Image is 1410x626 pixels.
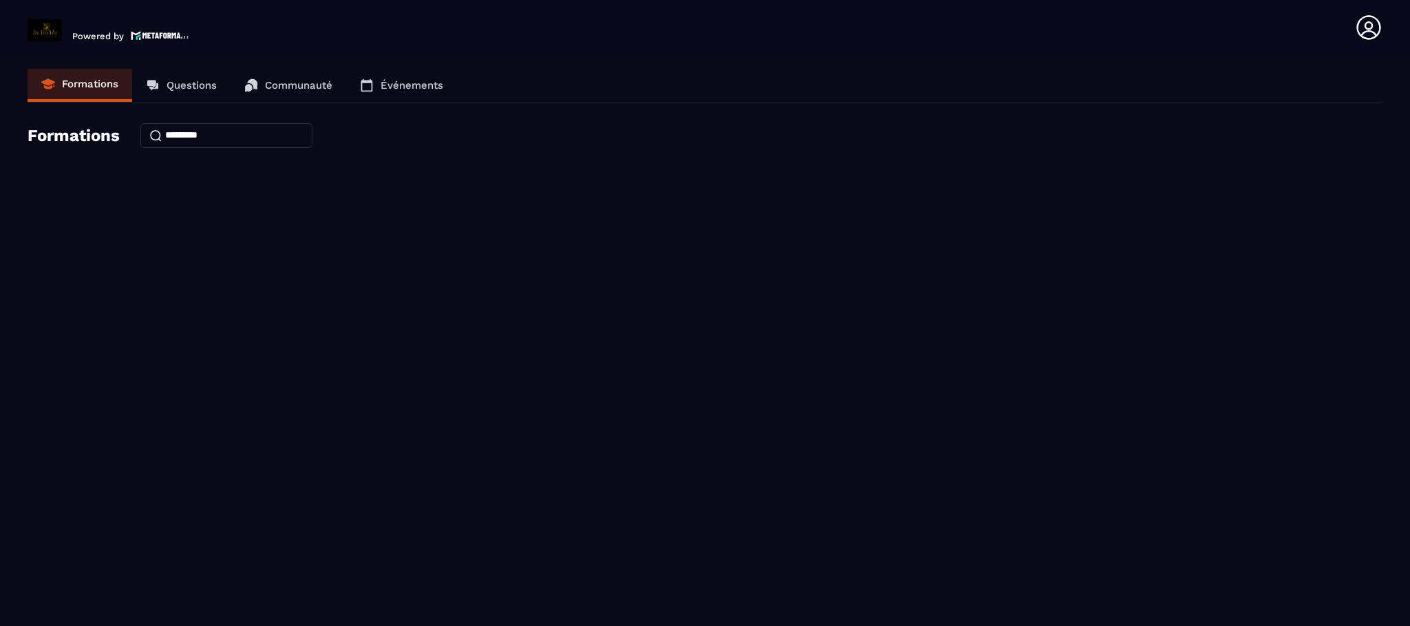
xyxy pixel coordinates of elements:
[62,78,118,90] p: Formations
[28,19,62,41] img: logo-branding
[231,69,346,102] a: Communauté
[72,31,124,41] p: Powered by
[346,69,457,102] a: Événements
[265,79,332,91] p: Communauté
[131,30,189,41] img: logo
[28,126,120,145] h4: Formations
[167,79,217,91] p: Questions
[381,79,443,91] p: Événements
[132,69,231,102] a: Questions
[28,69,132,102] a: Formations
